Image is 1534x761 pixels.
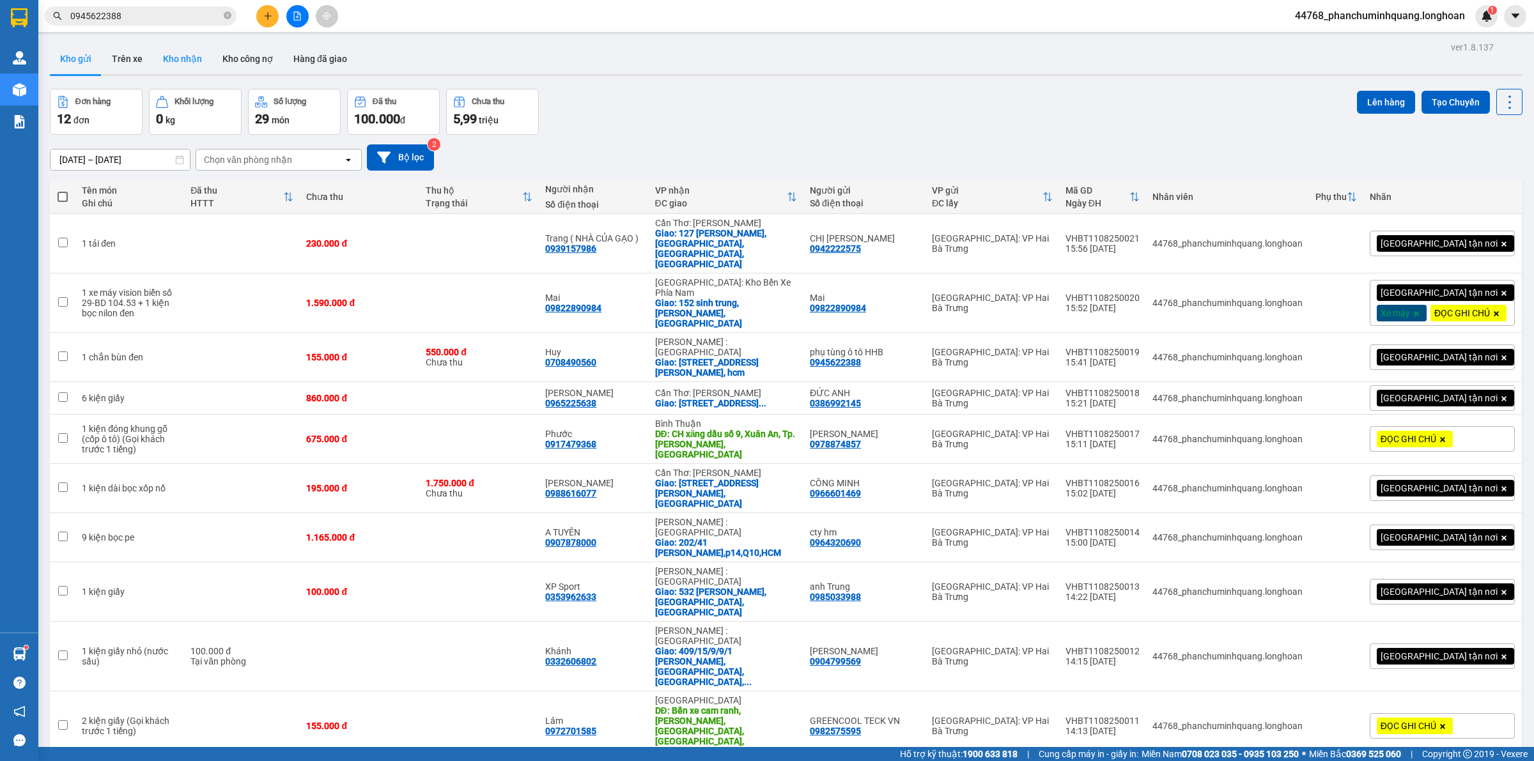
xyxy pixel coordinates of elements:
div: 15:02 [DATE] [1065,488,1140,498]
div: 230.000 đ [306,238,413,249]
div: 1 kiện dài bọc xốp nổ [82,483,178,493]
span: 1 [1490,6,1494,15]
span: plus [263,12,272,20]
div: Số lượng [274,97,306,106]
button: Kho gửi [50,43,102,74]
div: DĐ: CH xăng dầu số 9, Xuân An, Tp. Phan Thiết, Bình Thuận [655,429,797,459]
div: Đơn hàng [75,97,111,106]
span: [GEOGRAPHIC_DATA] tận nơi [1381,238,1498,249]
div: Giao: 202/41 Lý Thường Kiệt,p14,Q10,HCM [655,537,797,558]
div: 15:56 [DATE] [1065,243,1140,254]
div: 1 kiện đóng khung gỗ (cốp ô tô) (Gọi khách trước 1 tiếng) [82,424,178,454]
span: [GEOGRAPHIC_DATA] tận nơi [1381,532,1498,543]
div: 09822890984 [545,303,601,313]
div: 44768_phanchuminhquang.longhoan [1152,352,1303,362]
div: Ngày ĐH [1065,198,1129,208]
div: 09822890984 [810,303,866,313]
div: 0988616077 [545,488,596,498]
span: ⚪️ [1302,751,1306,757]
button: Số lượng29món [248,89,341,135]
div: 0939157986 [545,243,596,254]
div: [GEOGRAPHIC_DATA]: VP Hai Bà Trưng [932,478,1053,498]
button: Kho công nợ [212,43,283,74]
strong: 1900 633 818 [963,749,1018,759]
div: 6 kiện giấy [82,393,178,403]
div: 0917479368 [545,439,596,449]
span: triệu [479,115,499,125]
div: 0907878000 [545,537,596,548]
div: Huy [545,347,642,357]
div: VHBT1108250019 [1065,347,1140,357]
span: kg [166,115,175,125]
span: 5,99 [453,111,477,127]
div: Trạng thái [426,198,522,208]
span: 44768_phanchuminhquang.longhoan [1285,8,1475,24]
span: ĐỌC GHI CHÚ [1434,307,1490,319]
div: 9 kiện bọc pe [82,532,178,542]
span: Cung cấp máy in - giấy in: [1039,747,1138,761]
div: Mã GD [1065,185,1129,196]
div: VHBT1108250012 [1065,646,1140,656]
div: 0982575595 [810,726,861,736]
img: warehouse-icon [13,647,26,661]
div: 1.165.000 đ [306,532,413,542]
img: warehouse-icon [13,51,26,65]
span: ĐỌC GHI CHÚ [1381,720,1436,732]
span: [GEOGRAPHIC_DATA] tận nơi [1381,586,1498,597]
div: GREENCOOL TECK VN [810,716,919,726]
div: 44768_phanchuminhquang.longhoan [1152,587,1303,597]
th: Toggle SortBy [1309,180,1363,214]
div: [GEOGRAPHIC_DATA] [655,695,797,705]
div: anh Trung [810,581,919,592]
div: Số điện thoại [810,198,919,208]
span: search [53,12,62,20]
div: 14:15 [DATE] [1065,656,1140,666]
div: 155.000 đ [306,721,413,731]
sup: 2 [428,138,440,151]
div: 1 xe máy vision biển số 29-BD 104.53 + 1 kiện bọc nilon đen [82,288,178,318]
span: [GEOGRAPHIC_DATA] tận nơi [1381,392,1498,404]
strong: PHIẾU DÁN LÊN HÀNG [85,6,253,23]
span: notification [13,705,26,718]
button: caret-down [1504,5,1526,27]
div: [GEOGRAPHIC_DATA]: VP Hai Bà Trưng [932,233,1053,254]
div: Tại văn phòng [190,656,293,666]
span: close-circle [224,10,231,22]
span: đ [400,115,405,125]
button: Đã thu100.000đ [347,89,440,135]
div: 44768_phanchuminhquang.longhoan [1152,434,1303,444]
span: món [272,115,290,125]
div: 1.750.000 đ [426,478,532,488]
div: [GEOGRAPHIC_DATA]: VP Hai Bà Trưng [932,293,1053,313]
div: Khánh [545,646,642,656]
div: ver 1.8.137 [1451,40,1494,54]
th: Toggle SortBy [926,180,1059,214]
div: Ghi chú [82,198,178,208]
div: ĐC lấy [932,198,1042,208]
button: Bộ lọc [367,144,434,171]
span: [GEOGRAPHIC_DATA] tận nơi [1381,351,1498,363]
div: VHBT1108250020 [1065,293,1140,303]
div: Bình Thuận [655,419,797,429]
img: solution-icon [13,115,26,128]
button: Trên xe [102,43,153,74]
button: Chưa thu5,99 triệu [446,89,539,135]
div: Chưa thu [426,478,532,498]
span: Hỗ trợ kỹ thuật: [900,747,1018,761]
span: [GEOGRAPHIC_DATA] tận nơi [1381,482,1498,494]
div: 44768_phanchuminhquang.longhoan [1152,651,1303,661]
span: đơn [74,115,89,125]
div: 1 tải đen [82,238,178,249]
img: logo-vxr [11,8,27,27]
img: warehouse-icon [13,83,26,96]
div: [GEOGRAPHIC_DATA]: VP Hai Bà Trưng [932,388,1053,408]
div: Nhãn [1370,192,1515,202]
span: | [1027,747,1029,761]
div: [GEOGRAPHIC_DATA]: Kho Bến Xe Phía Nam [655,277,797,298]
button: Đơn hàng12đơn [50,89,143,135]
span: Miền Nam [1142,747,1299,761]
div: VHBT1108250016 [1065,478,1140,488]
div: [GEOGRAPHIC_DATA]: VP Hai Bà Trưng [932,527,1053,548]
div: [PERSON_NAME] : [GEOGRAPHIC_DATA] [655,517,797,537]
div: Giao: 127 trần hưng đạo, an phú, ninh kiều, cần thơ [655,228,797,269]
